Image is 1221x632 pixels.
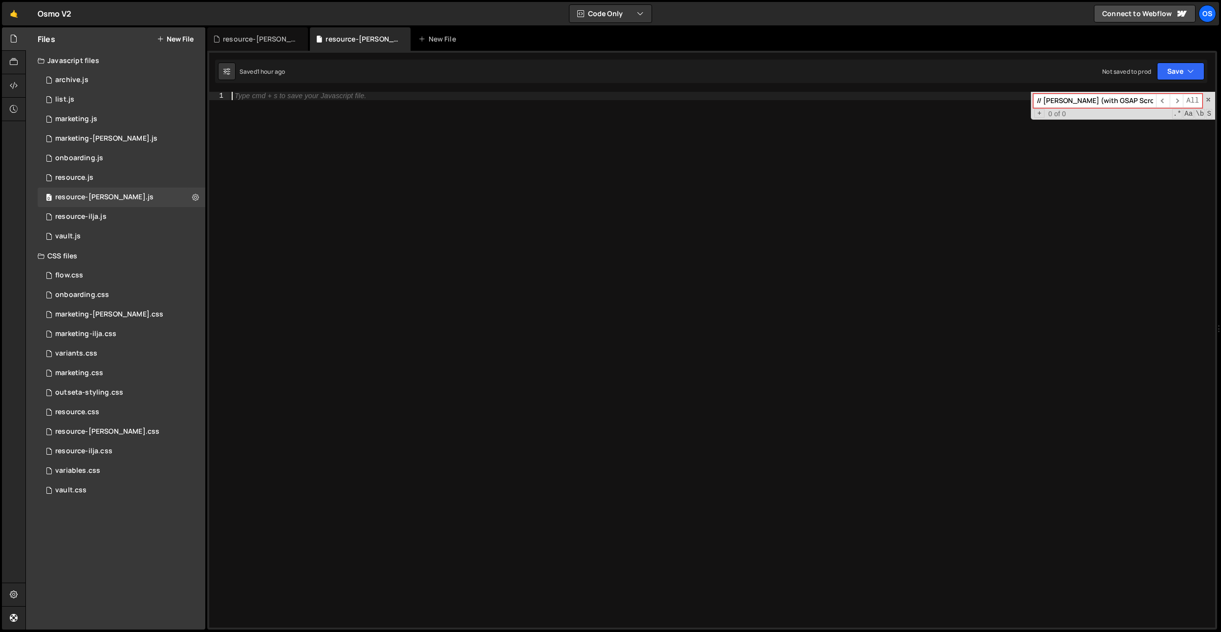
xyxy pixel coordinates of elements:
div: 16596/46195.js [38,207,205,227]
div: 1 [209,92,230,100]
div: marketing.js [55,115,97,124]
span: RegExp Search [1172,109,1182,119]
div: 16596/47731.css [38,324,205,344]
a: Connect to Webflow [1094,5,1196,22]
span: Search In Selection [1206,109,1212,119]
div: resource-[PERSON_NAME].css [55,427,159,436]
div: 16596/45446.css [38,363,205,383]
div: New File [418,34,459,44]
div: 16596/45154.css [38,461,205,481]
div: variants.css [55,349,97,358]
span: Alt-Enter [1183,94,1202,108]
div: 16596/45153.css [38,481,205,500]
a: Os [1199,5,1216,22]
div: marketing-[PERSON_NAME].css [55,310,163,319]
span: ​ [1170,94,1183,108]
div: resource.js [55,173,93,182]
div: 16596/46196.css [38,422,205,442]
div: variables.css [55,466,100,475]
div: Not saved to prod [1102,67,1151,76]
div: resource-ilja.js [55,212,107,221]
div: CSS files [26,246,205,266]
a: 🤙 [2,2,26,25]
div: Saved [240,67,285,76]
div: 16596/46198.css [38,442,205,461]
div: resource.css [55,408,99,417]
div: Type cmd + s to save your Javascript file. [235,92,366,100]
div: resource-[PERSON_NAME].css [223,34,296,44]
button: Save [1157,63,1204,80]
span: Whole Word Search [1195,109,1205,119]
button: Code Only [569,5,652,22]
div: archive.js [55,76,88,84]
div: onboarding.css [55,291,109,299]
div: vault.js [55,232,81,241]
div: resource-[PERSON_NAME].js [326,34,399,44]
div: marketing-[PERSON_NAME].js [55,134,157,143]
span: Toggle Replace mode [1034,109,1045,118]
button: New File [157,35,194,43]
span: 0 [46,194,52,202]
div: 1 hour ago [257,67,285,76]
div: 16596/48093.css [38,285,205,305]
div: 16596/45156.css [38,383,205,402]
div: 16596/46183.js [38,168,205,188]
div: Osmo V2 [38,8,71,20]
div: 16596/45422.js [38,109,205,129]
div: resource-ilja.css [55,447,112,456]
span: CaseSensitive Search [1183,109,1194,119]
div: 16596/46284.css [38,305,205,324]
div: marketing.css [55,369,103,378]
div: outseta-styling.css [55,388,123,397]
div: 16596/46210.js [38,70,205,90]
span: 0 of 0 [1045,110,1070,118]
div: list.js [55,95,74,104]
span: ​ [1156,94,1170,108]
div: 16596/45511.css [38,344,205,363]
input: Search for [1033,94,1156,108]
div: 16596/45133.js [38,227,205,246]
div: resource-[PERSON_NAME].js [55,193,153,202]
div: 16596/46199.css [38,402,205,422]
div: marketing-ilja.css [55,330,116,338]
div: onboarding.js [55,154,103,163]
div: 16596/48092.js [38,148,205,168]
div: 16596/45151.js [38,90,205,109]
div: vault.css [55,486,87,495]
div: flow.css [55,271,83,280]
div: Javascript files [26,51,205,70]
h2: Files [38,34,55,44]
div: 16596/47552.css [38,266,205,285]
div: 16596/45424.js [38,129,205,148]
div: 16596/46194.js [38,188,205,207]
